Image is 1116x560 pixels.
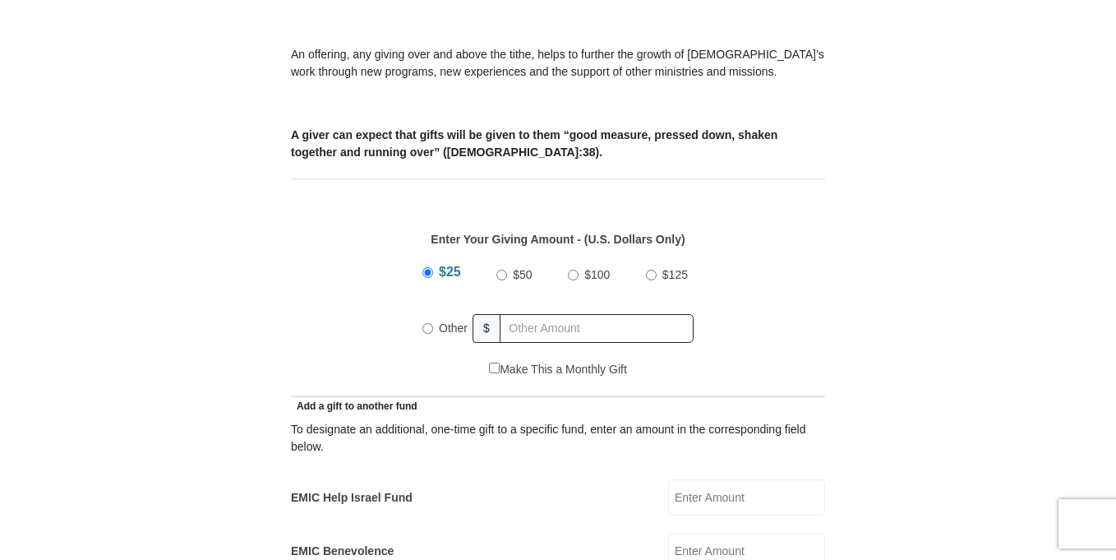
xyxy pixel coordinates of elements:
span: Add a gift to another fund [291,400,417,412]
span: $ [473,314,500,343]
label: EMIC Benevolence [291,543,394,560]
span: $50 [513,268,532,281]
label: EMIC Help Israel Fund [291,489,413,507]
label: Make This a Monthly Gift [489,361,627,378]
span: $25 [439,265,461,279]
span: $125 [662,268,688,281]
strong: Enter Your Giving Amount - (U.S. Dollars Only) [431,233,685,246]
b: A giver can expect that gifts will be given to them “good measure, pressed down, shaken together ... [291,128,777,159]
input: Enter Amount [668,479,825,516]
span: $100 [584,268,610,281]
input: Make This a Monthly Gift [489,363,500,373]
div: To designate an additional, one-time gift to a specific fund, enter an amount in the correspondin... [291,421,825,456]
p: An offering, any giving over and above the tithe, helps to further the growth of [DEMOGRAPHIC_DAT... [291,46,825,81]
span: Other [439,322,468,335]
input: Other Amount [500,314,694,343]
